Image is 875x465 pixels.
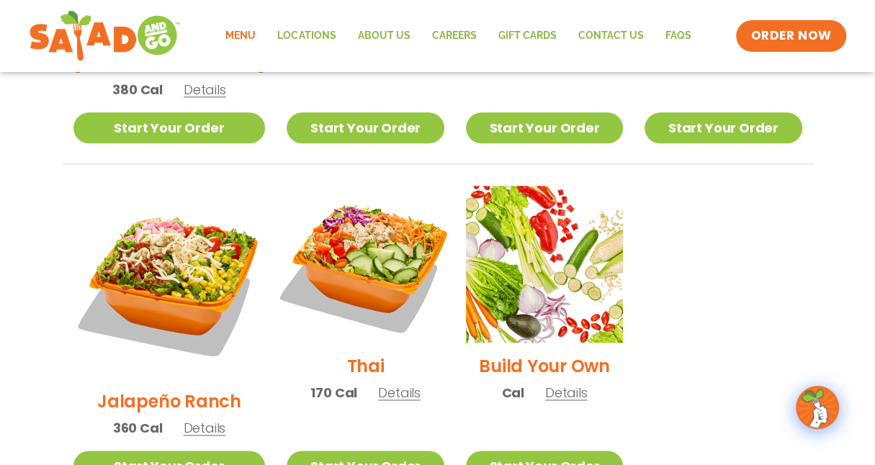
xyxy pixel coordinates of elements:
[567,19,654,53] a: Contact Us
[466,112,623,143] a: Start Your Order
[501,383,524,402] span: Cal
[215,19,701,53] nav: Menu
[736,20,845,52] a: ORDER NOW
[73,186,266,378] img: Product photo for Jalapeño Ranch Salad
[73,112,266,143] a: Start Your Order
[97,389,241,414] h2: Jalapeño Ranch
[287,112,444,143] a: Start Your Order
[266,19,346,53] a: Locations
[215,19,266,53] a: Menu
[183,419,225,437] span: Details
[346,19,421,53] a: About Us
[184,81,226,99] span: Details
[797,387,838,428] img: wpChatIcon
[645,112,802,143] a: Start Your Order
[273,172,457,356] img: Product photo for Thai Salad
[113,418,163,438] span: 360 Cal
[654,19,701,53] a: FAQs
[29,7,181,65] img: new-SAG-logo-768×292
[487,19,567,53] a: GIFT CARDS
[466,186,623,343] img: Product photo for Build Your Own
[378,384,421,402] span: Details
[750,27,831,45] span: ORDER NOW
[545,384,588,402] span: Details
[421,19,487,53] a: Careers
[112,80,163,99] span: 380 Cal
[347,353,385,379] h2: Thai
[479,353,610,379] h2: Build Your Own
[310,383,357,402] span: 170 Cal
